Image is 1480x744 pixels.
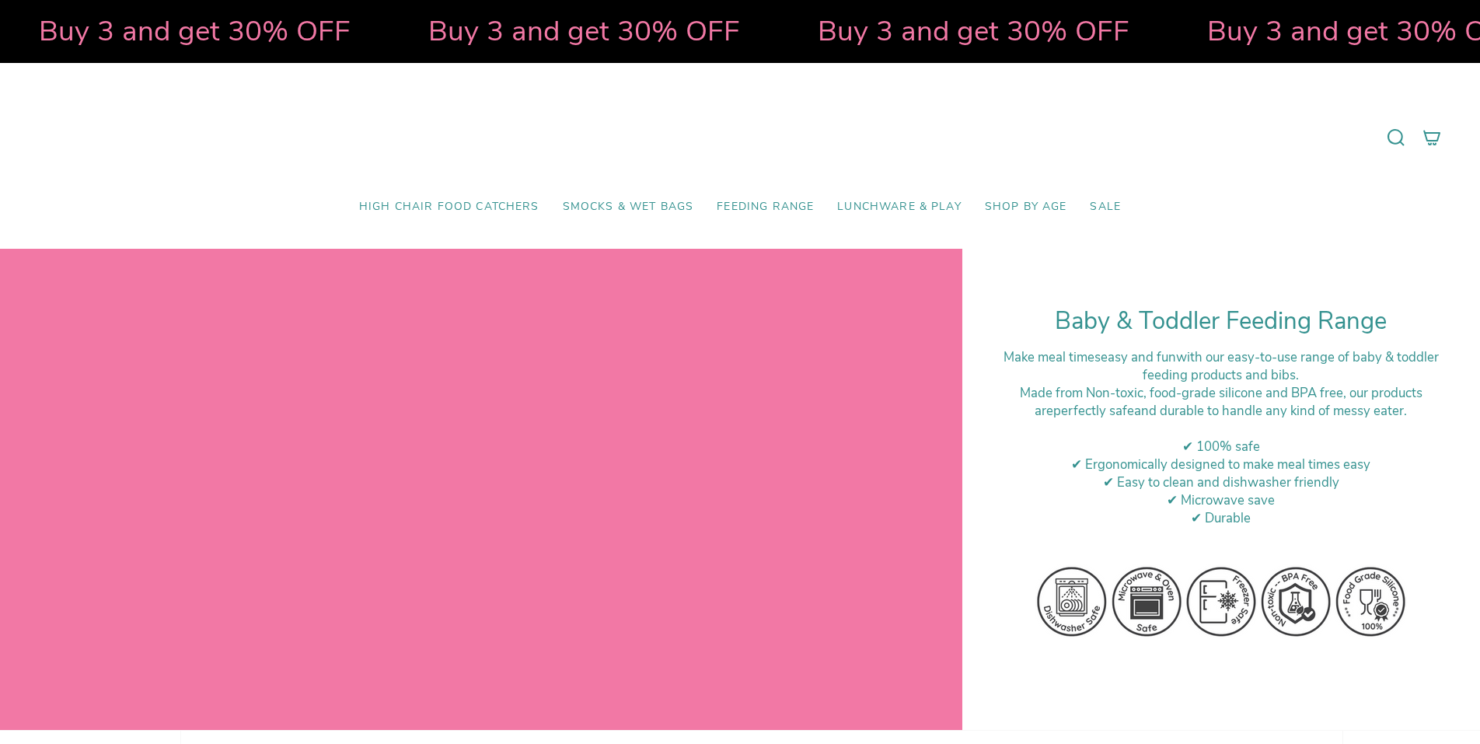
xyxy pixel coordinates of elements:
[1001,456,1441,473] div: ✔ Ergonomically designed to make meal times easy
[1001,384,1441,420] div: M
[563,201,694,214] span: Smocks & Wet Bags
[1090,201,1121,214] span: SALE
[1078,189,1133,225] a: SALE
[1101,348,1176,366] strong: easy and fun
[1001,307,1441,336] h1: Baby & Toddler Feeding Range
[38,12,350,51] strong: Buy 3 and get 30% OFF
[973,189,1079,225] a: Shop by Age
[1001,509,1441,527] div: ✔ Durable
[837,201,961,214] span: Lunchware & Play
[1031,384,1422,420] span: ade from Non-toxic, food-grade silicone and BPA free, our products are and durable to handle any ...
[817,12,1129,51] strong: Buy 3 and get 30% OFF
[606,86,874,189] a: Mumma’s Little Helpers
[1001,438,1441,456] div: ✔ 100% safe
[1167,491,1275,509] span: ✔ Microwave save
[705,189,826,225] a: Feeding Range
[551,189,706,225] a: Smocks & Wet Bags
[717,201,814,214] span: Feeding Range
[347,189,551,225] a: High Chair Food Catchers
[1001,473,1441,491] div: ✔ Easy to clean and dishwasher friendly
[1001,348,1441,384] div: Make meal times with our easy-to-use range of baby & toddler feeding products and bibs.
[826,189,972,225] a: Lunchware & Play
[428,12,739,51] strong: Buy 3 and get 30% OFF
[359,201,539,214] span: High Chair Food Catchers
[985,201,1067,214] span: Shop by Age
[1053,402,1134,420] strong: perfectly safe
